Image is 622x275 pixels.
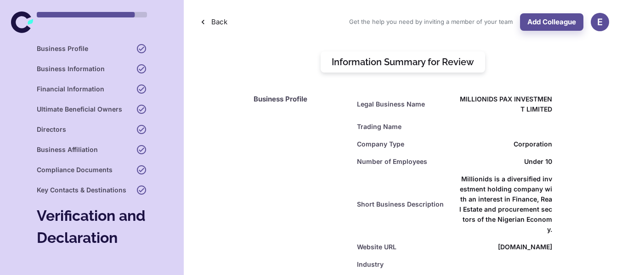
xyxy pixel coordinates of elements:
[357,199,444,209] h6: Short Business Description
[254,94,346,105] h6: Business Profile
[37,185,126,195] h6: Key Contacts & Destinations
[357,157,427,167] h6: Number of Employees
[332,55,474,69] h5: Information Summary for Review
[357,139,404,149] h6: Company Type
[357,259,384,269] h6: Industry
[37,165,113,175] h6: Compliance Documents
[37,104,122,114] h6: Ultimate Beneficial Owners
[357,242,396,252] h6: Website URL
[591,13,609,31] button: E
[197,13,231,31] button: Back
[514,139,552,149] span: Corporation
[37,44,88,54] h6: Business Profile
[37,64,105,74] h6: Business Information
[459,94,552,114] h6: MILLIONIDS PAX INVESTMENT LIMITED
[37,84,104,94] h6: Financial Information
[520,13,583,31] button: Add Colleague
[357,122,401,132] h6: Trading Name
[459,174,552,235] h6: Millionids is a diversified investment holding company with an interest in Finance, Real Estate a...
[498,242,552,252] h6: [DOMAIN_NAME]
[37,145,98,155] h6: Business Affiliation
[37,124,66,135] h6: Directors
[524,157,552,167] span: Under 10
[357,99,425,109] h6: Legal Business Name
[37,205,147,249] h4: Verification and Declaration
[349,17,513,27] span: Get the help you need by inviting a member of your team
